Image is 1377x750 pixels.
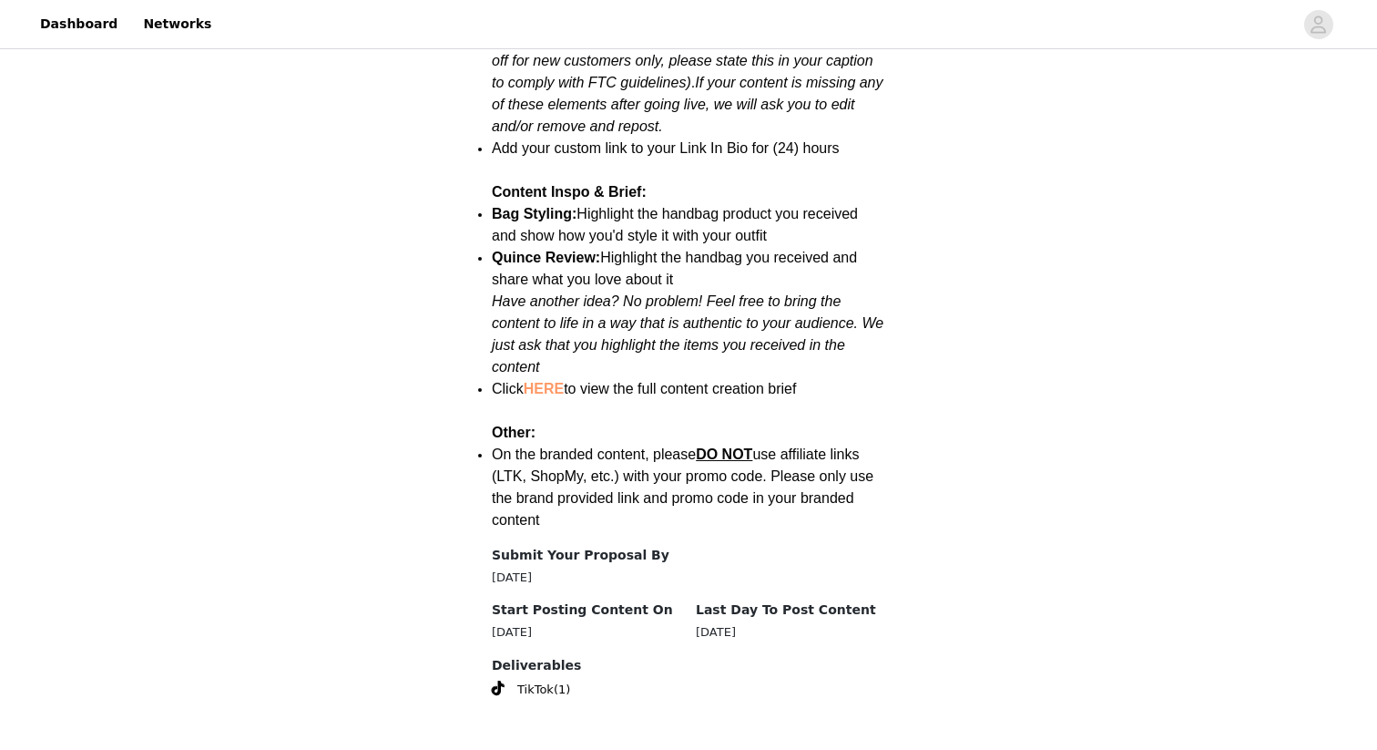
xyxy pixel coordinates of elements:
span: Caption must include , , . [492,9,883,134]
span: On the branded content, please use affiliate links (LTK, ShopMy, etc.) with your promo code. Plea... [492,447,873,528]
a: Networks [132,4,222,45]
span: (1) [554,681,570,699]
em: If your content is missing any of these elements after going live, we will ask you to edit and/or... [492,75,883,134]
em: Your promo code is valid for 10% off for new customers only, please state this in your caption to... [492,31,882,90]
div: avatar [1310,10,1327,39]
span: TikTok [517,681,554,699]
a: Dashboard [29,4,128,45]
strong: Content Inspo & Brief: [492,184,647,200]
div: [DATE] [696,623,885,642]
h4: Last Day To Post Content [696,601,885,620]
h4: Deliverables [492,656,885,675]
h4: Submit Your Proposal By [492,546,681,565]
span: Highlight the handbag you received and share what you love about it [492,250,857,287]
strong: Other: [492,425,535,440]
div: [DATE] [492,623,681,642]
strong: Quince Review: [492,250,600,265]
strong: Bag Styling: [492,206,576,221]
span: Add your custom link to your Link In Bio for (24) hours [492,140,840,156]
a: HERE [524,381,564,396]
span: DO NOT [696,447,752,462]
span: Highlight the handbag product you received and show how you'd style it with your outfit [492,206,858,243]
h4: Start Posting Content On [492,601,681,620]
span: Click to view the full content creation brief [492,381,796,396]
em: Have another idea? No problem! Feel free to bring the content to life in a way that is authentic ... [492,293,883,375]
div: [DATE] [492,569,681,587]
